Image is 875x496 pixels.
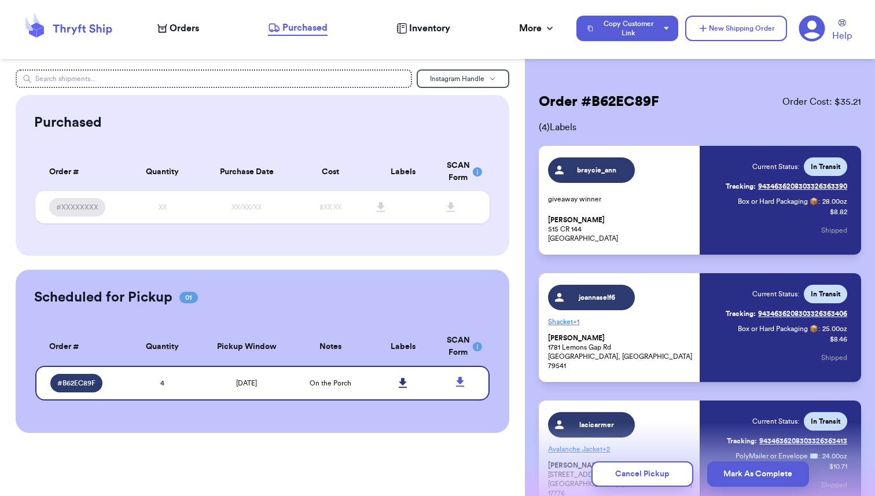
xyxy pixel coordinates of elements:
[752,162,799,171] span: Current Status:
[727,432,847,450] a: Tracking:9434636208303326363413
[56,203,98,212] span: #XXXXXXXX
[367,328,440,366] th: Labels
[179,292,198,303] span: 01
[818,197,820,206] span: :
[430,75,484,82] span: Instagram Handle
[726,309,756,318] span: Tracking:
[821,218,847,243] button: Shipped
[160,380,164,387] span: 4
[16,69,412,88] input: Search shipments...
[830,207,847,216] p: $ 8.82
[602,446,610,453] span: + 2
[519,21,556,35] div: More
[282,21,328,35] span: Purchased
[727,436,757,446] span: Tracking:
[236,380,257,387] span: [DATE]
[811,162,840,171] span: In Transit
[417,69,509,88] button: Instagram Handle
[752,417,799,426] span: Current Status:
[726,182,756,191] span: Tracking:
[268,21,328,36] a: Purchased
[34,288,172,307] h2: Scheduled for Pickup
[548,333,693,370] p: 1781 Lemons Gap Rd [GEOGRAPHIC_DATA], [GEOGRAPHIC_DATA] 79541
[569,420,624,429] span: lacicarmer
[35,153,126,191] th: Order #
[159,204,167,211] span: XX
[726,304,847,323] a: Tracking:9434636208303326363406
[34,113,102,132] h2: Purchased
[295,328,367,366] th: Notes
[818,451,820,461] span: :
[367,153,440,191] th: Labels
[126,153,199,191] th: Quantity
[548,313,693,331] p: Shacket
[821,345,847,370] button: Shipped
[447,160,476,184] div: SCAN Form
[832,29,852,43] span: Help
[832,19,852,43] a: Help
[126,328,199,366] th: Quantity
[539,93,659,111] h2: Order # B62EC89F
[752,289,799,299] span: Current Status:
[822,324,847,333] span: 25.00 oz
[319,204,341,211] span: $XX.XX
[409,21,450,35] span: Inventory
[811,417,840,426] span: In Transit
[548,194,693,204] p: giveaway winner
[811,289,840,299] span: In Transit
[231,204,262,211] span: XX/XX/XX
[591,461,693,487] button: Cancel Pickup
[822,451,847,461] span: 24.00 oz
[447,335,476,359] div: SCAN Form
[157,21,199,35] a: Orders
[569,293,624,302] span: joannaself6
[57,379,95,388] span: # B62EC89F
[539,120,861,134] span: ( 4 ) Labels
[576,16,678,41] button: Copy Customer Link
[295,153,367,191] th: Cost
[822,197,847,206] span: 28.00 oz
[818,324,820,333] span: :
[707,461,809,487] button: Mark As Complete
[199,328,295,366] th: Pickup Window
[548,216,605,225] span: [PERSON_NAME]
[396,21,450,35] a: Inventory
[548,440,693,458] p: Avalanche Jacket
[199,153,295,191] th: Purchase Date
[830,335,847,344] p: $ 8.46
[738,198,818,205] span: Box or Hard Packaging 📦
[35,328,126,366] th: Order #
[569,166,624,175] span: braycie_ann
[685,16,787,41] button: New Shipping Order
[726,177,847,196] a: Tracking:9434636208303326363390
[548,215,693,243] p: 515 CR 144 [GEOGRAPHIC_DATA]
[782,95,861,109] span: Order Cost: $ 35.21
[310,380,351,387] span: On the Porch
[738,325,818,332] span: Box or Hard Packaging 📦
[573,318,579,325] span: + 1
[548,334,605,343] span: [PERSON_NAME]
[170,21,199,35] span: Orders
